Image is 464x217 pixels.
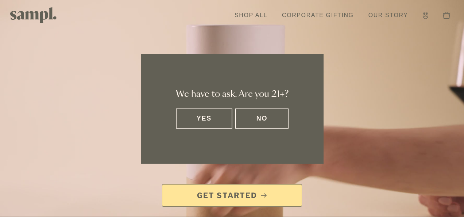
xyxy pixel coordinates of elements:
[365,7,412,23] a: Our Story
[231,7,271,23] a: Shop All
[162,184,302,207] a: Get Started
[197,190,257,201] span: Get Started
[278,7,357,23] a: Corporate Gifting
[10,7,57,23] img: Sampl logo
